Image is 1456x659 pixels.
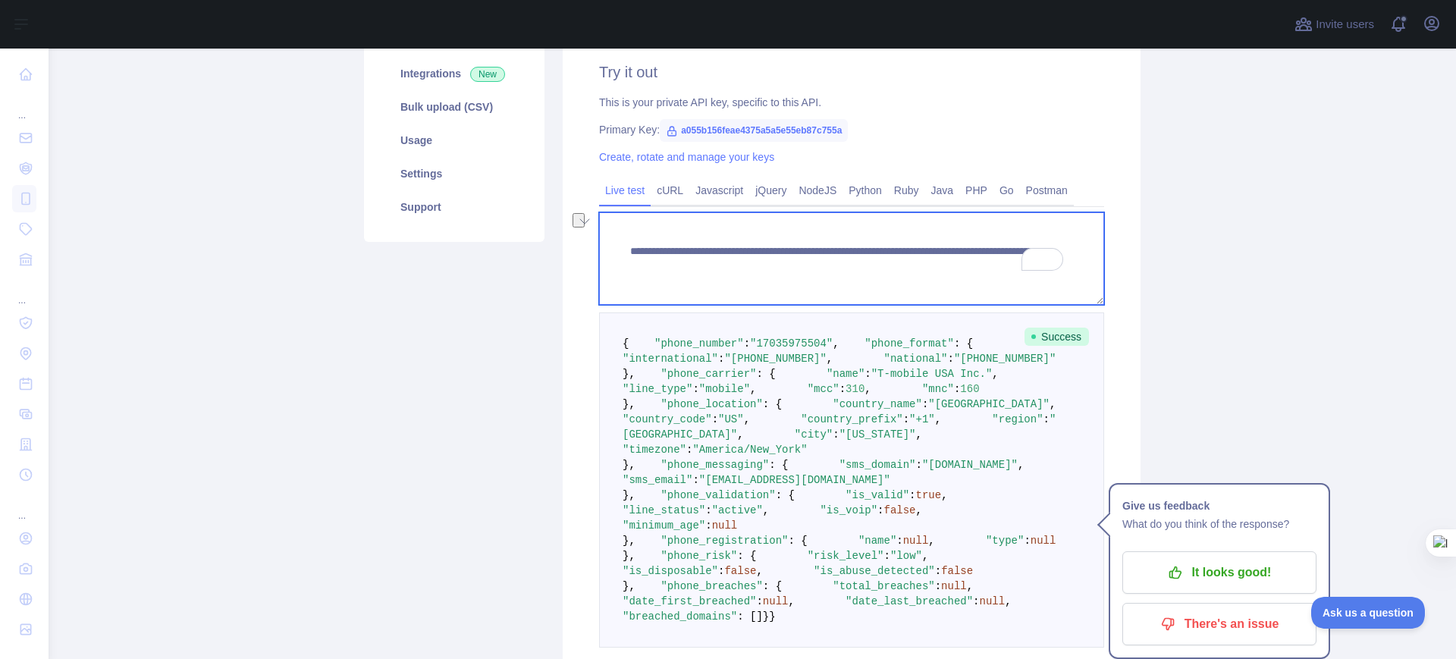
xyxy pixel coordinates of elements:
[833,337,839,350] span: ,
[896,535,902,547] span: :
[928,535,934,547] span: ,
[954,353,1056,365] span: "[PHONE_NUMBER]"
[1043,413,1050,425] span: :
[750,337,833,350] span: "17035975504"
[660,119,848,142] span: a055b156feae4375a5a5e55eb87c755a
[992,413,1043,425] span: "region"
[820,504,877,516] span: "is_voip"
[661,459,769,471] span: "phone_messaging"
[692,444,807,456] span: "America/New_York"
[833,580,934,592] span: "total_breaches"
[744,337,750,350] span: :
[967,580,973,592] span: ,
[1311,597,1426,629] iframe: Toggle Customer Support
[661,368,756,380] span: "phone_carrier"
[705,504,711,516] span: :
[737,610,763,623] span: : []
[992,368,998,380] span: ,
[623,610,737,623] span: "breached_domains"
[470,67,505,82] span: New
[623,368,635,380] span: },
[1050,398,1056,410] span: ,
[599,212,1104,305] textarea: To enrich screen reader interactions, please activate Accessibility in Grammarly extension settings
[623,474,692,486] span: "sms_email"
[1005,595,1011,607] span: ,
[884,550,890,562] span: :
[623,383,692,395] span: "line_type"
[750,383,756,395] span: ,
[827,353,833,365] span: ,
[763,580,782,592] span: : {
[661,550,737,562] span: "phone_risk"
[661,489,775,501] span: "phone_validation"
[839,459,916,471] span: "sms_domain"
[712,519,738,532] span: null
[689,178,749,202] a: Javascript
[623,413,712,425] span: "country_code"
[623,519,705,532] span: "minimum_age"
[599,61,1104,83] h2: Try it out
[864,337,954,350] span: "phone_format"
[623,550,635,562] span: },
[623,595,756,607] span: "date_first_breached"
[763,595,789,607] span: null
[1291,12,1377,36] button: Invite users
[903,535,929,547] span: null
[795,428,833,441] span: "city"
[839,428,916,441] span: "[US_STATE]"
[661,580,762,592] span: "phone_breaches"
[737,428,743,441] span: ,
[884,504,916,516] span: false
[916,504,922,516] span: ,
[623,504,705,516] span: "line_status"
[756,595,762,607] span: :
[623,444,686,456] span: "timezone"
[1122,551,1316,594] button: It looks good!
[858,535,896,547] span: "name"
[980,595,1006,607] span: null
[763,398,782,410] span: : {
[692,383,698,395] span: :
[941,565,973,577] span: false
[651,178,689,202] a: cURL
[909,413,935,425] span: "+1"
[661,398,762,410] span: "phone_location"
[623,353,718,365] span: "international"
[599,178,651,202] a: Live test
[883,353,947,365] span: "national"
[12,491,36,522] div: ...
[654,337,744,350] span: "phone_number"
[382,190,526,224] a: Support
[737,550,756,562] span: : {
[699,383,750,395] span: "mobile"
[935,580,941,592] span: :
[382,124,526,157] a: Usage
[712,413,718,425] span: :
[623,398,635,410] span: },
[769,610,775,623] span: }
[763,610,769,623] span: }
[916,428,922,441] span: ,
[864,368,871,380] span: :
[922,398,928,410] span: :
[903,413,909,425] span: :
[12,91,36,121] div: ...
[1020,178,1074,202] a: Postman
[1134,560,1305,585] p: It looks good!
[954,337,973,350] span: : {
[833,398,922,410] span: "country_name"
[599,95,1104,110] div: This is your private API key, specific to this API.
[814,565,935,577] span: "is_abuse_detected"
[871,368,993,380] span: "T-mobile USA Inc."
[935,413,941,425] span: ,
[623,580,635,592] span: },
[718,565,724,577] span: :
[692,474,698,486] span: :
[941,580,967,592] span: null
[776,489,795,501] span: : {
[1025,328,1089,346] span: Success
[749,178,792,202] a: jQuery
[909,489,915,501] span: :
[959,178,993,202] a: PHP
[843,178,888,202] a: Python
